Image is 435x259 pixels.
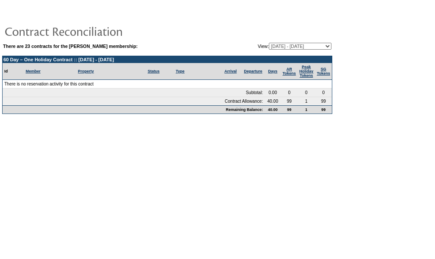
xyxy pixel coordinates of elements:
a: ARTokens [283,67,296,76]
td: Remaining Balance: [3,105,265,114]
td: 99 [281,97,298,105]
td: Subtotal: [3,88,265,97]
td: 40.00 [265,105,281,114]
a: Arrival [224,69,237,73]
td: 1 [298,97,315,105]
a: Member [25,69,41,73]
a: Property [78,69,94,73]
td: View: [215,43,331,50]
td: 0.00 [265,88,281,97]
a: Days [268,69,277,73]
b: There are 23 contracts for the [PERSON_NAME] membership: [3,44,138,49]
td: 60 Day – One Holiday Contract :: [DATE] - [DATE] [3,56,332,63]
td: Id [3,63,24,80]
td: 0 [298,88,315,97]
td: There is no reservation activity for this contract [3,80,332,88]
td: 99 [281,105,298,114]
a: SGTokens [317,67,330,76]
a: Peak HolidayTokens [299,65,314,78]
a: Status [148,69,160,73]
img: pgTtlContractReconciliation.gif [4,22,177,40]
td: 40.00 [265,97,281,105]
td: 99 [315,105,332,114]
a: Type [176,69,184,73]
a: Departure [244,69,262,73]
td: Contract Allowance: [3,97,265,105]
td: 0 [315,88,332,97]
td: 99 [315,97,332,105]
td: 1 [298,105,315,114]
td: 0 [281,88,298,97]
